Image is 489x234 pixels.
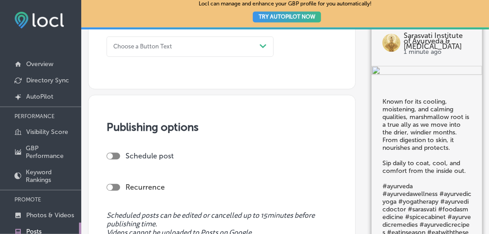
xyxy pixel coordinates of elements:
p: Visibility Score [26,128,68,136]
p: Overview [26,60,53,68]
img: logo [382,34,401,52]
img: cd7fcb32-76a5-4cec-9a81-9d1c5fea9faf [372,66,482,76]
p: Sarasvati Institute of Ayurveda & [MEDICAL_DATA] [404,33,471,50]
p: Keyword Rankings [26,168,77,184]
img: fda3e92497d09a02dc62c9cd864e3231.png [14,12,64,29]
p: Photos & Videos [26,211,74,219]
p: AutoPilot [26,93,53,100]
label: Schedule post [126,152,174,160]
div: Choose a Button Text [113,43,172,50]
button: TRY AUTOPILOT NOW [253,11,321,22]
p: GBP Performance [26,144,77,160]
p: Locl can manage and enhance your GBP profile for you automatically! [199,0,372,26]
label: Recurrence [126,183,165,191]
p: 1 minute ago [404,50,471,55]
h3: Publishing options [107,120,337,134]
p: Directory Sync [26,76,69,84]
